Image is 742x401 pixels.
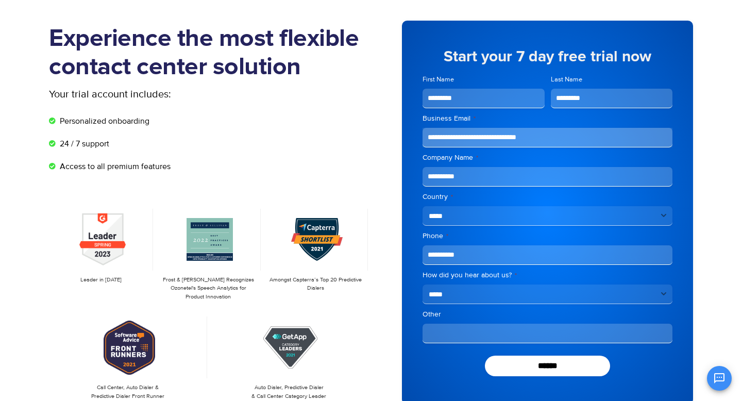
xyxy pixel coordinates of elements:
p: Auto Dialer, Predictive Dialer & Call Center Category Leader [215,383,363,400]
p: Frost & [PERSON_NAME] Recognizes Ozonetel's Speech Analytics for Product Innovation [161,276,255,302]
label: Company Name [423,153,672,163]
label: Country [423,192,672,202]
span: 24 / 7 support [57,138,109,150]
h5: Start your 7 day free trial now [423,49,672,64]
label: Last Name [551,75,673,85]
label: How did you hear about us? [423,270,672,280]
p: Your trial account includes: [49,87,294,102]
p: Call Center, Auto Dialer & Predictive Dialer Front Runner [54,383,202,400]
p: Amongst Capterra’s Top 20 Predictive Dialers [269,276,363,293]
label: Business Email [423,113,672,124]
span: Access to all premium features [57,160,171,173]
label: Phone [423,231,672,241]
p: Leader in [DATE] [54,276,148,285]
label: Other [423,309,672,320]
label: First Name [423,75,545,85]
h1: Experience the most flexible contact center solution [49,25,371,81]
button: Open chat [707,366,732,391]
span: Personalized onboarding [57,115,149,127]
